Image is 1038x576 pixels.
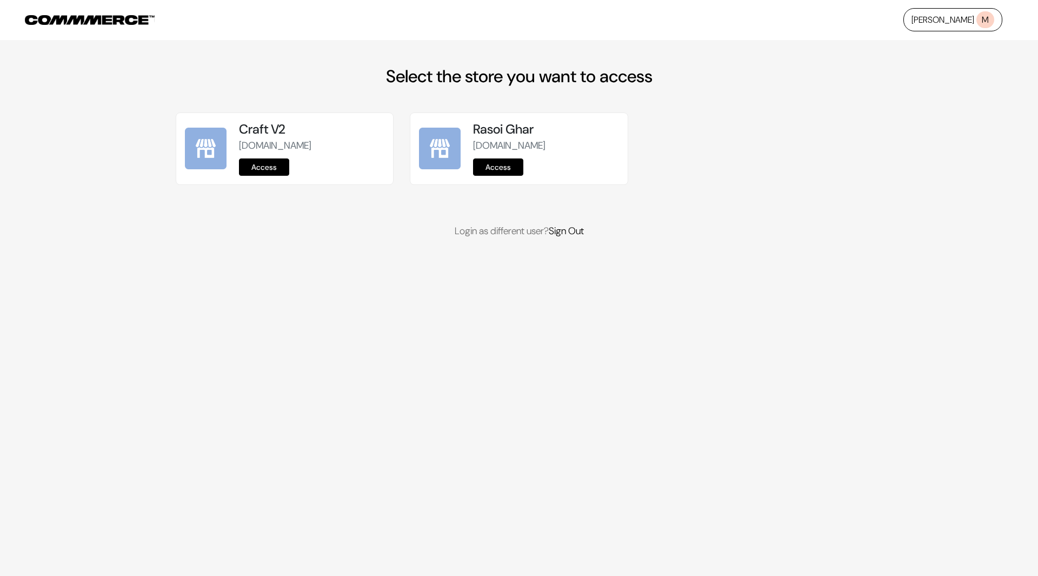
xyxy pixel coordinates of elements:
[976,11,994,28] span: M
[903,8,1002,31] a: [PERSON_NAME]M
[25,15,155,25] img: COMMMERCE
[185,128,227,169] img: Craft V2
[239,138,384,153] p: [DOMAIN_NAME]
[176,66,862,87] h2: Select the store you want to access
[549,224,584,237] a: Sign Out
[473,122,618,137] h5: Rasoi Ghar
[239,122,384,137] h5: Craft V2
[239,158,289,176] a: Access
[419,128,461,169] img: Rasoi Ghar
[473,138,618,153] p: [DOMAIN_NAME]
[473,158,523,176] a: Access
[176,224,862,239] p: Login as different user?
